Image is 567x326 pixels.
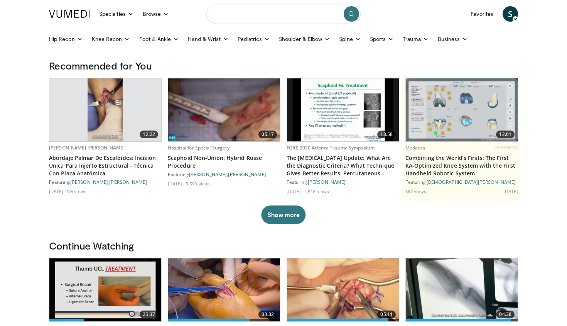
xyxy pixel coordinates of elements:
a: 13:58 [287,78,399,141]
span: FEATURED [495,145,518,150]
span: 12:01 [496,131,515,138]
span: 13:58 [377,131,396,138]
a: 05:17 [168,78,280,141]
span: 05:17 [258,131,277,138]
a: [PERSON_NAME] [308,179,346,185]
li: 5,590 views [186,180,211,187]
li: 196 views [67,188,86,194]
img: 18fe8774-8694-468a-97ee-6cb1b8e4c11d.620x360_q85_upscale.jpg [287,258,399,321]
a: Trauma [398,31,433,47]
a: 04:38 [406,258,518,321]
a: Hand & Wrist [183,31,233,47]
a: Scaphoid Non-Union: Hybrid Russe Procedure [168,154,280,170]
img: aaf1b7f9-f888-4d9f-a252-3ca059a0bd02.620x360_q85_upscale.jpg [406,78,518,141]
img: 4243dd78-41f8-479f-aea7-f14fc657eb0e.620x360_q85_upscale.jpg [88,78,123,141]
span: 05:11 [377,311,396,318]
img: 402b8d50-6d0b-4f12-97d1-c6fdc5711382.620x360_q85_upscale.jpg [49,258,161,321]
a: Business [433,31,472,47]
input: Search topics, interventions [206,5,361,23]
img: 36c0bd52-d987-4e90-a012-998518fbf3d8.620x360_q85_upscale.jpg [406,258,518,321]
a: 23:37 [49,258,161,321]
a: Favorites [466,6,498,22]
li: [DATE] [49,188,66,194]
li: [DATE] [287,188,303,194]
button: Show more [261,205,305,224]
a: [PERSON_NAME] [PERSON_NAME] [70,179,147,185]
span: 03:32 [258,311,277,318]
img: e8a42767-3f05-412b-a6fd-258a528a154a.620x360_q85_upscale.jpg [168,258,280,321]
a: Shoulder & Elbow [274,31,334,47]
a: Sports [365,31,398,47]
div: Featuring: [49,179,162,185]
span: 12:22 [140,131,158,138]
li: [DATE] [503,188,518,194]
span: 23:37 [140,311,158,318]
div: Featuring: [405,179,518,185]
li: [DATE] [168,180,184,187]
h3: Recommended for You [49,59,518,72]
img: d5194b56-fa66-4dfb-8b11-cdf21c97cb59.620x360_q85_upscale.jpg [168,78,280,141]
li: 4,948 views [304,188,329,194]
a: Spine [334,31,365,47]
a: [PERSON_NAME] [PERSON_NAME] [49,144,125,151]
a: 05:11 [287,258,399,321]
a: S [503,6,518,22]
a: Abordaje Palmar De Escafoides: Incisión Única Para Injerto Estructural - Técnica Con Placa Anatómica [49,154,162,177]
a: Specialties [94,6,138,22]
a: Knee Recon [87,31,135,47]
a: 12:22 [49,78,161,141]
img: b4efe44a-bb59-48fa-8a22-7b8bd8e59419.620x360_q85_upscale.jpg [287,78,399,141]
a: Combining the World’s Firsts: The First KA-Optimized Knee System with the First Handheld Robotic ... [405,154,518,177]
a: [PERSON_NAME] [189,171,227,177]
a: 03:32 [168,258,280,321]
a: Pediatrics [233,31,274,47]
a: [PERSON_NAME] [228,171,266,177]
li: 657 views [405,188,426,194]
a: Browse [138,6,174,22]
div: Featuring: [287,179,399,185]
img: VuMedi Logo [49,10,90,18]
div: Featuring: , [168,171,280,177]
a: The [MEDICAL_DATA] Update: What Are the Diagnostic Criteria? What Technique Gives Better Results:... [287,154,399,177]
a: Hip Recon [44,31,87,47]
a: FORE 2020 Atlanta Trauma Symposium [287,144,375,151]
a: [DEMOGRAPHIC_DATA][PERSON_NAME] [427,179,516,185]
a: Medacta [405,144,425,151]
a: Foot & Ankle [135,31,184,47]
h3: Continue Watching [49,239,518,252]
a: 12:01 [406,78,518,141]
a: Hospital for Special Surgery [168,144,229,151]
span: 04:38 [496,311,515,318]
